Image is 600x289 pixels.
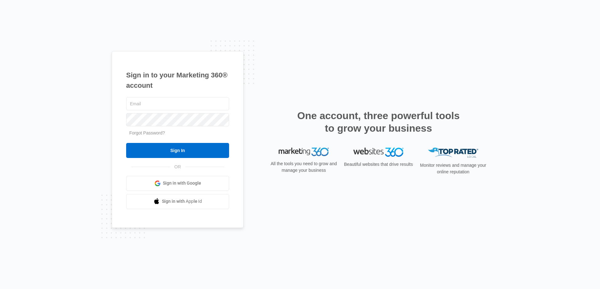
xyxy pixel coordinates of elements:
[162,198,202,205] span: Sign in with Apple Id
[353,148,404,157] img: Websites 360
[343,161,414,168] p: Beautiful websites that drive results
[428,148,478,158] img: Top Rated Local
[295,109,462,134] h2: One account, three powerful tools to grow your business
[418,162,488,175] p: Monitor reviews and manage your online reputation
[170,164,185,170] span: OR
[126,70,229,91] h1: Sign in to your Marketing 360® account
[126,143,229,158] input: Sign In
[279,148,329,156] img: Marketing 360
[163,180,201,187] span: Sign in with Google
[126,97,229,110] input: Email
[126,194,229,209] a: Sign in with Apple Id
[126,176,229,191] a: Sign in with Google
[129,130,165,135] a: Forgot Password?
[269,160,339,174] p: All the tools you need to grow and manage your business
